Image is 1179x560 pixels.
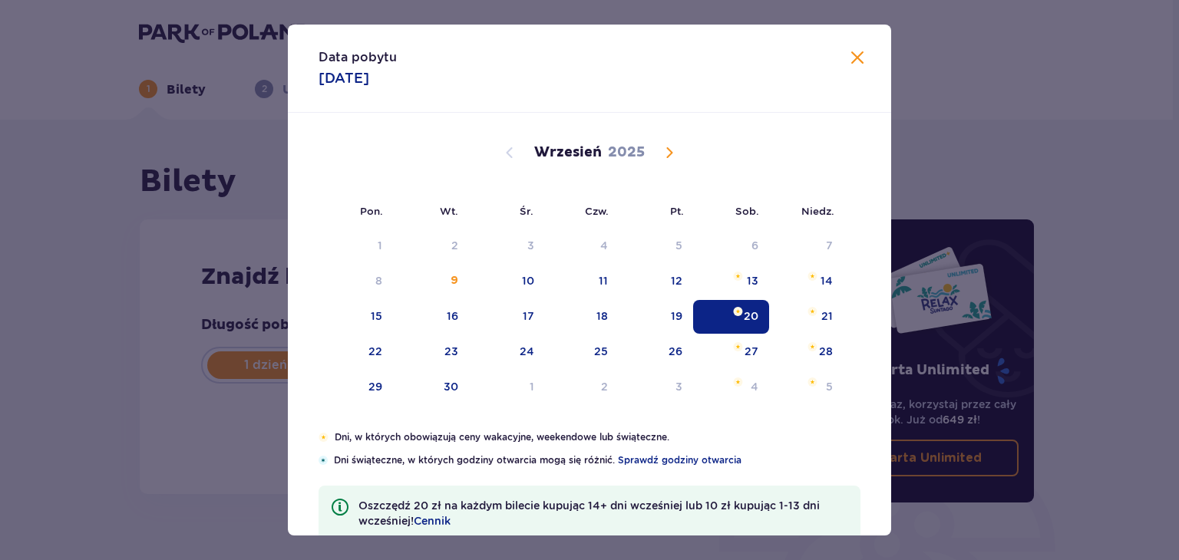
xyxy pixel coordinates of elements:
[393,265,469,298] td: wtorek, 9 września 2025
[545,265,619,298] td: czwartek, 11 września 2025
[523,308,534,324] div: 17
[769,229,844,263] td: Not available. niedziela, 7 września 2025
[619,335,693,369] td: piątek, 26 września 2025
[693,335,769,369] td: sobota, 27 września 2025
[319,335,393,369] td: poniedziałek, 22 września 2025
[319,229,393,263] td: Not available. poniedziałek, 1 września 2025
[675,379,682,394] div: 3
[393,335,469,369] td: wtorek, 23 września 2025
[693,229,769,263] td: Not available. sobota, 6 września 2025
[444,379,458,394] div: 30
[319,300,393,334] td: poniedziałek, 15 września 2025
[371,308,382,324] div: 15
[545,300,619,334] td: czwartek, 18 września 2025
[368,379,382,394] div: 29
[378,238,382,253] div: 1
[368,344,382,359] div: 22
[469,265,545,298] td: środa, 10 września 2025
[530,379,534,394] div: 1
[469,300,545,334] td: środa, 17 września 2025
[469,229,545,263] td: Not available. środa, 3 września 2025
[522,273,534,288] div: 10
[393,371,469,404] td: wtorek, 30 września 2025
[769,300,844,334] td: niedziela, 21 września 2025
[334,453,860,467] p: Dni świąteczne, w których godziny otwarcia mogą się różnić.
[393,300,469,334] td: wtorek, 16 września 2025
[288,113,891,430] div: Calendar
[319,371,393,404] td: poniedziałek, 29 września 2025
[671,273,682,288] div: 12
[745,344,758,359] div: 27
[447,308,458,324] div: 16
[675,238,682,253] div: 5
[545,335,619,369] td: czwartek, 25 września 2025
[545,371,619,404] td: czwartek, 2 października 2025
[619,371,693,404] td: piątek, 3 października 2025
[393,229,469,263] td: Not available. wtorek, 2 września 2025
[451,238,458,253] div: 2
[375,273,382,288] div: 8
[744,308,758,324] div: 20
[545,229,619,263] td: Not available. czwartek, 4 września 2025
[600,238,608,253] div: 4
[599,273,608,288] div: 11
[527,238,534,253] div: 3
[669,344,682,359] div: 26
[469,371,545,404] td: środa, 1 października 2025
[335,430,860,444] p: Dni, w których obowiązują ceny wakacyjne, weekendowe lub świąteczne.
[769,371,844,404] td: niedziela, 5 października 2025
[619,265,693,298] td: piątek, 12 września 2025
[693,265,769,298] td: sobota, 13 września 2025
[319,265,393,298] td: Not available. poniedziałek, 8 września 2025
[671,308,682,324] div: 19
[693,300,769,334] td: Selected. sobota, 20 września 2025
[594,344,608,359] div: 25
[747,273,758,288] div: 13
[769,265,844,298] td: niedziela, 14 września 2025
[619,229,693,263] td: Not available. piątek, 5 września 2025
[451,273,458,288] div: 9
[520,344,534,359] div: 24
[596,308,608,324] div: 18
[751,238,758,253] div: 6
[444,344,458,359] div: 23
[619,300,693,334] td: piątek, 19 września 2025
[618,453,741,467] a: Sprawdź godziny otwarcia
[601,379,608,394] div: 2
[693,371,769,404] td: sobota, 4 października 2025
[469,335,545,369] td: środa, 24 września 2025
[769,335,844,369] td: niedziela, 28 września 2025
[751,379,758,394] div: 4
